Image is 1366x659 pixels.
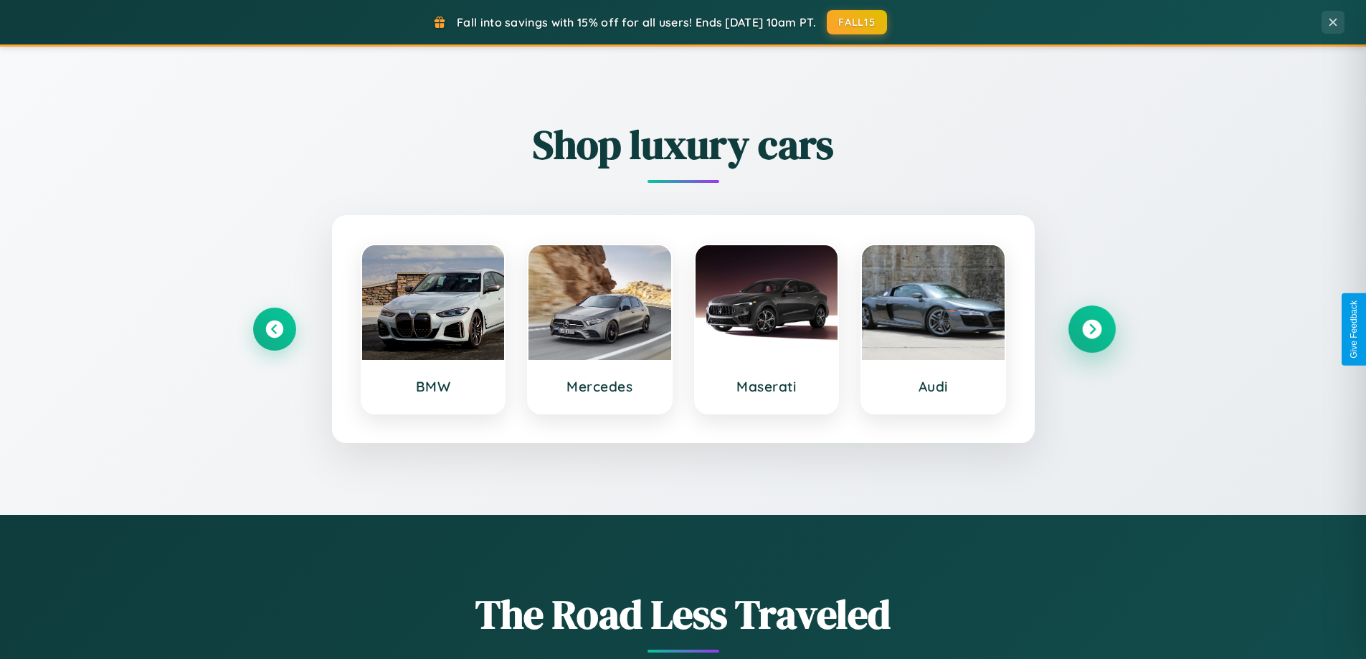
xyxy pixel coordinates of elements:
div: Give Feedback [1349,300,1359,359]
button: FALL15 [827,10,887,34]
h3: Mercedes [543,378,657,395]
h3: Audi [876,378,990,395]
h3: Maserati [710,378,824,395]
h3: BMW [376,378,490,395]
h2: Shop luxury cars [253,117,1114,172]
h1: The Road Less Traveled [253,587,1114,642]
span: Fall into savings with 15% off for all users! Ends [DATE] 10am PT. [457,15,816,29]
